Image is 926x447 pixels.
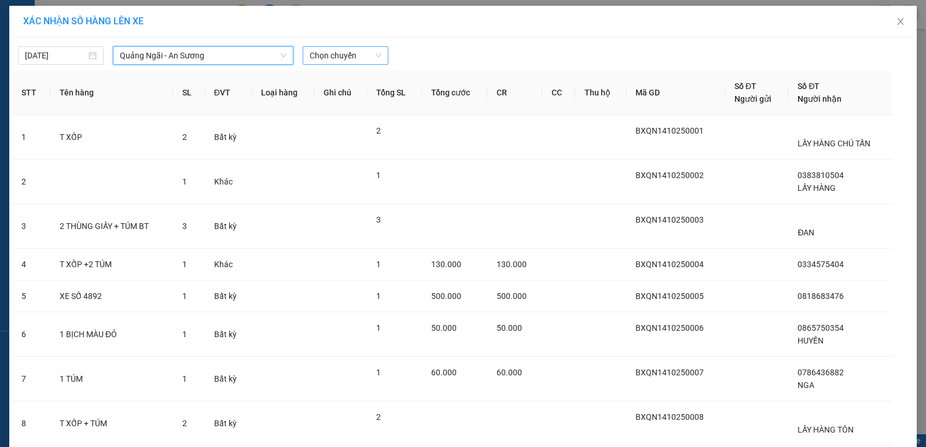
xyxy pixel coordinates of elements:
[50,280,173,312] td: XE SỐ 4892
[182,330,187,339] span: 1
[12,312,50,357] td: 6
[182,221,187,231] span: 3
[798,425,854,434] span: LẤY HÀNG TÔN
[497,368,522,377] span: 60.000
[135,54,210,94] span: THÀNH CÔNG
[798,291,844,301] span: 0818683476
[182,260,187,269] span: 1
[497,291,527,301] span: 500.000
[376,126,381,135] span: 2
[376,323,381,333] span: 1
[798,139,870,148] span: LẤY HÀNG CHÚ TẤN
[635,412,704,422] span: BXQN1410250008
[12,280,50,312] td: 5
[635,215,704,224] span: BXQN1410250003
[280,52,287,59] span: down
[205,312,252,357] td: Bất kỳ
[367,71,422,115] th: Tổng SL
[12,401,50,446] td: 8
[205,357,252,401] td: Bất kỳ
[422,71,487,115] th: Tổng cước
[376,215,381,224] span: 3
[431,368,457,377] span: 60.000
[376,171,381,180] span: 1
[12,160,50,204] td: 2
[12,71,50,115] th: STT
[205,249,252,280] td: Khác
[205,160,252,204] td: Khác
[635,126,704,135] span: BXQN1410250001
[376,291,381,301] span: 1
[376,412,381,422] span: 2
[542,71,575,115] th: CC
[120,47,286,64] span: Quảng Ngãi - An Sương
[205,401,252,446] td: Bất kỳ
[135,38,229,54] div: 0818683476
[12,357,50,401] td: 7
[135,10,229,38] div: Bến xe Miền Đông
[135,60,151,72] span: TC:
[173,71,205,115] th: SL
[896,17,905,26] span: close
[135,11,163,23] span: Nhận:
[25,49,86,62] input: 14/10/2025
[626,71,725,115] th: Mã GD
[10,11,28,23] span: Gửi:
[50,204,173,249] td: 2 THÙNG GIẤY + TÚM BT
[182,177,187,186] span: 1
[10,10,127,38] div: Bến xe [GEOGRAPHIC_DATA]
[635,260,704,269] span: BXQN1410250004
[635,323,704,333] span: BXQN1410250006
[798,228,814,237] span: ĐAN
[182,132,187,142] span: 2
[734,94,771,104] span: Người gửi
[487,71,543,115] th: CR
[205,280,252,312] td: Bất kỳ
[798,336,824,345] span: HUYỀN
[12,115,50,160] td: 1
[431,260,461,269] span: 130.000
[205,115,252,160] td: Bất kỳ
[575,71,626,115] th: Thu hộ
[314,71,367,115] th: Ghi chú
[12,249,50,280] td: 4
[798,94,842,104] span: Người nhận
[182,291,187,301] span: 1
[12,204,50,249] td: 3
[50,71,173,115] th: Tên hàng
[50,312,173,357] td: 1 BỊCH MÀU ĐỎ
[182,374,187,383] span: 1
[734,82,756,91] span: Số ĐT
[205,71,252,115] th: ĐVT
[798,323,844,333] span: 0865750354
[50,401,173,446] td: T XỐP + TÚM
[205,204,252,249] td: Bất kỳ
[798,183,836,193] span: LẤY HÀNG
[635,291,704,301] span: BXQN1410250005
[635,171,704,180] span: BXQN1410250002
[635,368,704,377] span: BXQN1410250007
[431,291,461,301] span: 500.000
[798,368,844,377] span: 0786436882
[252,71,314,115] th: Loại hàng
[497,260,527,269] span: 130.000
[376,368,381,377] span: 1
[884,6,917,38] button: Close
[50,115,173,160] td: T XỐP
[798,260,844,269] span: 0334575404
[798,82,820,91] span: Số ĐT
[798,171,844,180] span: 0383810504
[497,323,522,333] span: 50.000
[431,323,457,333] span: 50.000
[310,47,381,64] span: Chọn chuyến
[50,357,173,401] td: 1 TÚM
[376,260,381,269] span: 1
[798,380,814,390] span: NGA
[182,419,187,428] span: 2
[23,16,144,27] span: XÁC NHẬN SỐ HÀNG LÊN XE
[50,249,173,280] td: T XỐP +2 TÚM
